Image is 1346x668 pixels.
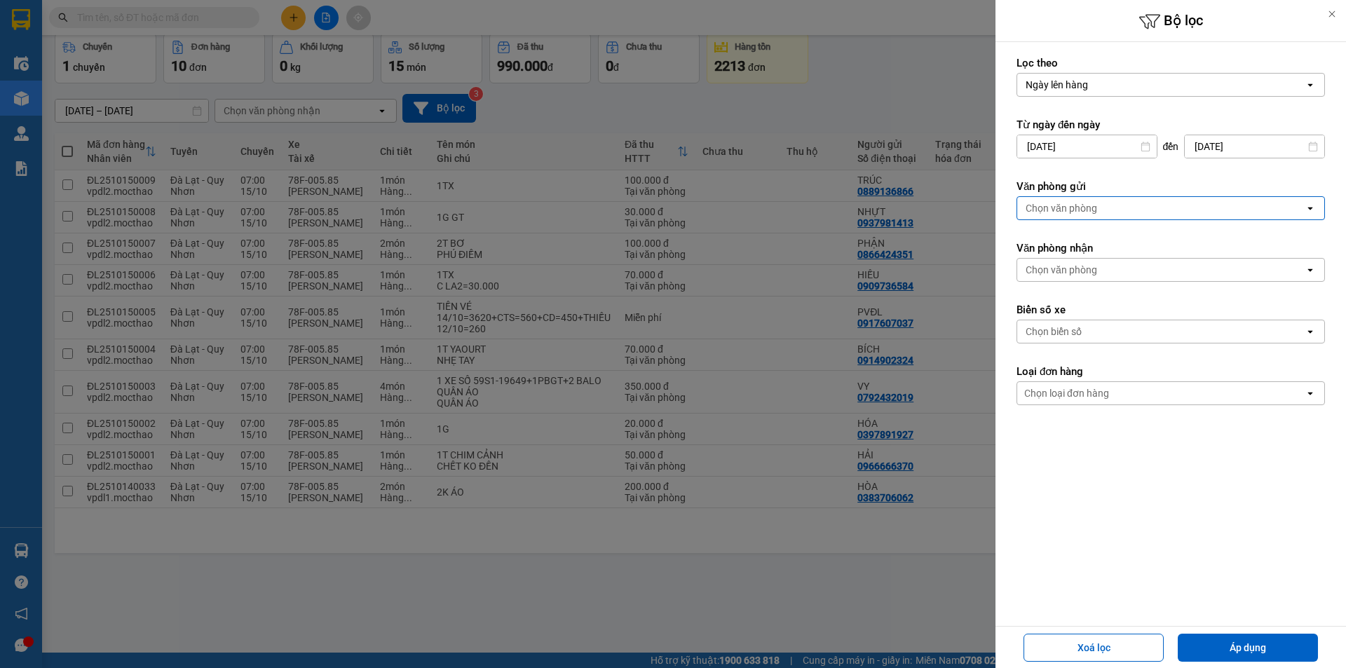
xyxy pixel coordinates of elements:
[1026,78,1088,92] div: Ngày lên hàng
[1305,388,1316,399] svg: open
[1305,203,1316,214] svg: open
[1305,79,1316,90] svg: open
[1017,364,1325,379] label: Loại đơn hàng
[1017,303,1325,317] label: Biển số xe
[1026,201,1097,215] div: Chọn văn phòng
[1024,634,1164,662] button: Xoá lọc
[1017,179,1325,193] label: Văn phòng gửi
[1089,78,1091,92] input: Selected Ngày lên hàng.
[1017,118,1325,132] label: Từ ngày đến ngày
[1185,135,1324,158] input: Select a date.
[1017,56,1325,70] label: Lọc theo
[1026,263,1097,277] div: Chọn văn phòng
[1305,264,1316,275] svg: open
[1305,326,1316,337] svg: open
[1163,139,1179,154] span: đến
[1017,135,1157,158] input: Select a date.
[1017,241,1325,255] label: Văn phòng nhận
[1026,325,1082,339] div: Chọn biển số
[1178,634,1318,662] button: Áp dụng
[995,11,1346,32] h6: Bộ lọc
[1024,386,1109,400] div: Chọn loại đơn hàng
